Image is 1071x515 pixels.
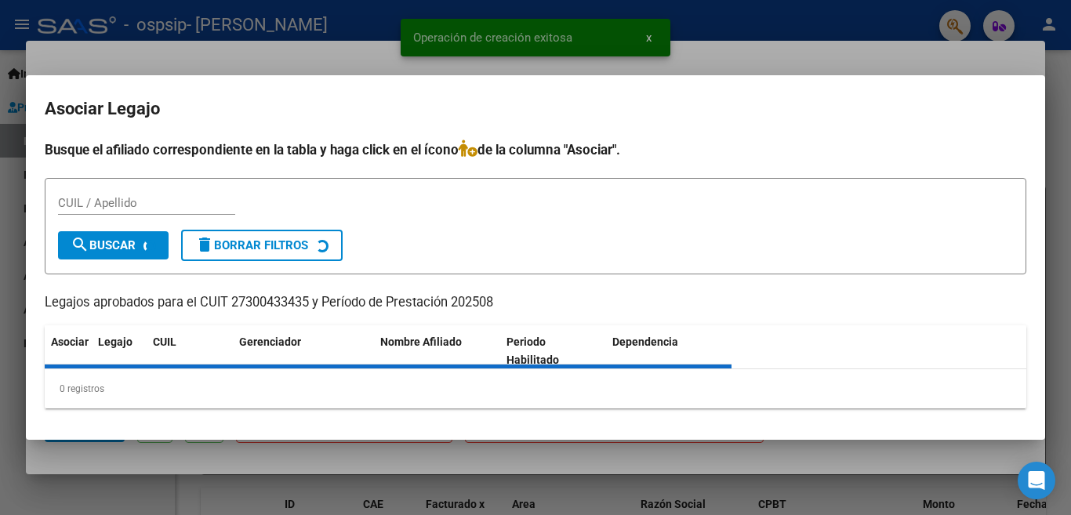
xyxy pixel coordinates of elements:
span: Buscar [71,238,136,252]
datatable-header-cell: Periodo Habilitado [500,325,606,377]
h4: Busque el afiliado correspondiente en la tabla y haga click en el ícono de la columna "Asociar". [45,140,1026,160]
span: Gerenciador [239,335,301,348]
mat-icon: delete [195,235,214,254]
h2: Asociar Legajo [45,94,1026,124]
span: Borrar Filtros [195,238,308,252]
span: CUIL [153,335,176,348]
datatable-header-cell: Asociar [45,325,92,377]
span: Periodo Habilitado [506,335,559,366]
span: Legajo [98,335,133,348]
datatable-header-cell: Dependencia [606,325,732,377]
span: Nombre Afiliado [380,335,462,348]
button: Borrar Filtros [181,230,343,261]
div: 0 registros [45,369,1026,408]
span: Asociar [51,335,89,348]
datatable-header-cell: Nombre Afiliado [374,325,500,377]
span: Dependencia [612,335,678,348]
button: Buscar [58,231,169,259]
p: Legajos aprobados para el CUIT 27300433435 y Período de Prestación 202508 [45,293,1026,313]
mat-icon: search [71,235,89,254]
datatable-header-cell: Legajo [92,325,147,377]
datatable-header-cell: Gerenciador [233,325,374,377]
datatable-header-cell: CUIL [147,325,233,377]
div: Open Intercom Messenger [1018,462,1055,499]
